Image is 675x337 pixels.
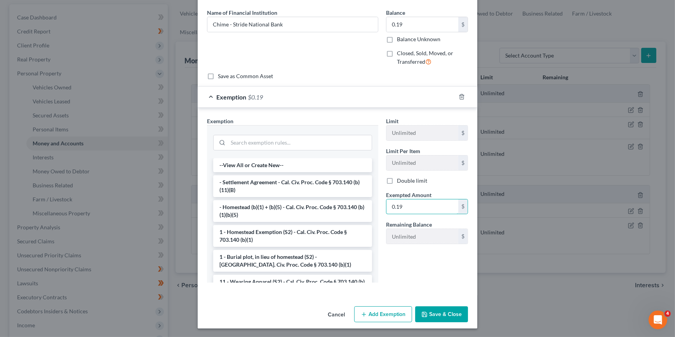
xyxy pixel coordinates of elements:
[228,135,372,150] input: Search exemption rules...
[665,311,671,317] span: 4
[354,306,412,323] button: Add Exemption
[322,307,351,323] button: Cancel
[397,50,453,65] span: Closed, Sold, Moved, or Transferred
[397,177,427,185] label: Double limit
[386,199,458,214] input: 0.00
[386,118,398,124] span: Limit
[386,192,431,198] span: Exempted Amount
[207,17,378,32] input: Enter name...
[386,17,458,32] input: 0.00
[216,93,246,101] span: Exemption
[213,250,372,272] li: 1 - Burial plot, in lieu of homestead (S2) - [GEOGRAPHIC_DATA]. Civ. Proc. Code § 703.140 (b)(1)
[207,9,277,16] span: Name of Financial Institution
[386,155,458,170] input: --
[397,35,440,43] label: Balance Unknown
[248,93,263,101] span: $0.19
[213,158,372,172] li: --View All or Create New--
[386,229,458,244] input: --
[386,147,420,155] label: Limit Per Item
[458,17,468,32] div: $
[213,225,372,247] li: 1 - Homestead Exemption (S2) - Cal. Civ. Proc. Code § 703.140 (b)(1)
[218,72,273,80] label: Save as Common Asset
[649,311,667,329] iframe: Intercom live chat
[213,175,372,197] li: - Settlement Agreement - Cal. Civ. Proc. Code § 703.140 (b)(11)(B)
[458,155,468,170] div: $
[458,229,468,244] div: $
[386,126,458,140] input: --
[386,220,432,229] label: Remaining Balance
[386,9,405,17] label: Balance
[213,200,372,222] li: - Homestead (b)(1) + (b)(5) - Cal. Civ. Proc. Code § 703.140 (b)(1)(b)(5)
[415,306,468,323] button: Save & Close
[458,199,468,214] div: $
[213,275,372,297] li: 11 - Wearing Apparel (S2) - Cal. Civ. Proc. Code § 703.140 (b)(3)
[458,126,468,140] div: $
[207,118,233,124] span: Exemption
